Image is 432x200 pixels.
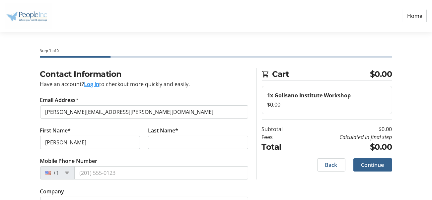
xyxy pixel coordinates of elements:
label: Last Name* [148,126,178,134]
button: Continue [353,158,392,172]
div: Step 1 of 5 [40,48,392,54]
label: Company [40,187,64,195]
div: Have an account? to checkout more quickly and easily. [40,80,248,88]
a: Home [403,10,427,22]
strong: 1x Golisano Institute Workshop [267,92,351,99]
label: Email Address* [40,96,79,104]
td: Fees [262,133,299,141]
td: Total [262,141,299,153]
span: $0.00 [370,68,392,80]
button: Back [317,158,345,172]
div: $0.00 [267,101,387,109]
label: Mobile Phone Number [40,157,98,165]
span: Cart [272,68,370,80]
h2: Contact Information [40,68,248,80]
td: Calculated in final step [299,133,392,141]
button: Log in [84,80,100,88]
span: Back [325,161,337,169]
input: (201) 555-0123 [74,166,248,179]
td: Subtotal [262,125,299,133]
span: Continue [361,161,384,169]
label: First Name* [40,126,71,134]
img: People Inc.'s Logo [5,3,52,29]
td: $0.00 [299,125,392,133]
td: $0.00 [299,141,392,153]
